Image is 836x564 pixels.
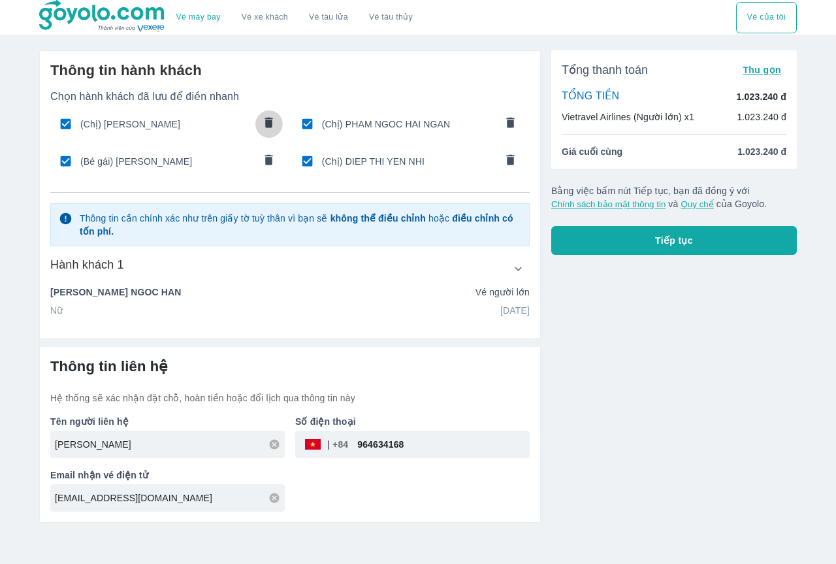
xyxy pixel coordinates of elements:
[50,286,181,299] p: [PERSON_NAME] NGOC HAN
[298,2,359,33] a: Vé tàu lửa
[475,286,530,299] p: Vé người lớn
[255,148,283,175] button: comments
[562,62,648,78] span: Tổng thanh toán
[322,118,496,131] span: (Chị) PHAM NGOC HAI NGAN
[255,110,283,138] button: comments
[330,213,426,224] strong: không thể điều chỉnh
[496,148,524,175] button: comments
[322,155,496,168] span: (Chị) DIEP THI YEN NHI
[55,491,285,505] input: Ví dụ: abc@gmail.com
[681,199,713,209] button: Quy chế
[50,357,530,376] h6: Thông tin liên hệ
[743,65,781,75] span: Thu gọn
[242,12,288,22] a: Vé xe khách
[359,2,423,33] button: Vé tàu thủy
[50,391,530,405] p: Hệ thống sẽ xác nhận đặt chỗ, hoàn tiền hoặc đổi lịch qua thông tin này
[496,110,524,138] button: comments
[176,12,221,22] a: Vé máy bay
[80,118,254,131] span: (Chị) [PERSON_NAME]
[80,212,521,238] p: Thông tin cần chính xác như trên giấy tờ tuỳ thân vì bạn sẽ hoặc
[551,199,666,209] button: Chính sách bảo mật thông tin
[562,110,694,124] p: Vietravel Airlines (Người lớn) x1
[737,145,786,158] span: 1.023.240 đ
[562,90,619,104] p: TỔNG TIỀN
[551,184,797,210] p: Bằng việc bấm nút Tiếp tục, bạn đã đồng ý với và của Goyolo.
[737,90,786,103] p: 1.023.240 đ
[50,61,530,80] h6: Thông tin hành khách
[736,2,797,33] button: Vé của tôi
[562,145,622,158] span: Giá cuối cùng
[655,234,693,247] span: Tiếp tục
[500,304,530,317] p: [DATE]
[50,470,148,480] b: Email nhận vé điện tử
[50,257,124,273] h6: Hành khách 1
[50,416,129,427] b: Tên người liên hệ
[166,2,423,33] div: choose transportation mode
[737,61,786,79] button: Thu gọn
[50,90,530,103] p: Chọn hành khách đã lưu để điền nhanh
[736,2,797,33] div: choose transportation mode
[295,416,356,427] b: Số điện thoại
[55,438,285,451] input: Ví dụ: NGUYEN VAN A
[50,304,63,317] p: Nữ
[737,110,786,124] p: 1.023.240 đ
[551,226,797,255] button: Tiếp tục
[80,155,254,168] span: (Bé gái) [PERSON_NAME]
